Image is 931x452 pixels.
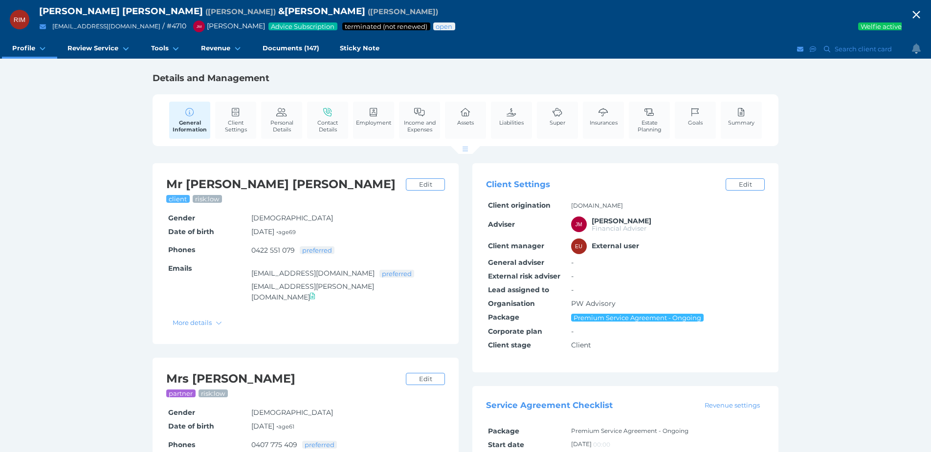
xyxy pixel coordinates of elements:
h2: Mr [PERSON_NAME] [PERSON_NAME] [166,177,401,192]
span: [PERSON_NAME] [188,22,265,30]
div: External user [571,238,587,254]
a: 0422 551 079 [251,246,295,255]
span: [DATE] • [251,422,294,430]
span: Organisation [488,299,535,308]
span: risk: low [195,195,220,203]
a: Edit [726,178,765,191]
span: Corporate plan [488,327,542,336]
a: [EMAIL_ADDRESS][PERSON_NAME][DOMAIN_NAME] [251,282,374,301]
span: Package [488,427,519,435]
button: More details [168,317,227,329]
span: preferred [304,441,335,449]
span: Emails [168,264,192,273]
a: [EMAIL_ADDRESS][DOMAIN_NAME] [251,269,375,278]
span: Personal Details [264,119,300,133]
span: Employment [356,119,391,126]
span: preferred [302,246,333,254]
span: Client Settings [486,180,550,190]
a: Estate Planning [629,102,670,138]
a: Edit [406,373,445,385]
span: External user [592,241,639,250]
a: 0407 775 409 [251,440,297,449]
a: Profile [2,39,57,59]
span: Client stage [488,341,531,349]
span: Contact Details [310,119,346,133]
a: Summary [726,102,757,131]
button: Email [37,21,49,33]
span: Preferred name [205,7,276,16]
span: client [168,195,188,203]
span: EU [575,243,582,249]
span: JM [575,221,582,227]
span: / # 4710 [162,22,186,30]
span: Revenue settings [701,401,764,409]
span: Advice status: Review not yet booked in [435,22,453,30]
span: Gender [168,214,195,222]
span: Package [488,313,519,322]
span: Adviser [488,220,515,229]
span: Insurances [590,119,618,126]
span: Assets [457,119,474,126]
span: Liabilities [499,119,524,126]
span: RIM [14,16,25,23]
span: 00:00 [593,441,610,448]
span: [DEMOGRAPHIC_DATA] [251,214,333,222]
span: Service package status: Not renewed [344,22,428,30]
a: Review Service [57,39,140,59]
small: age 61 [278,423,294,430]
span: General adviser [488,258,544,267]
a: Documents (147) [252,39,330,59]
a: Liabilities [497,102,526,131]
span: - [571,285,574,294]
span: Tools [151,44,169,52]
span: Documents (147) [263,44,319,52]
span: Date of birth [168,422,214,430]
span: Edit [415,375,436,383]
span: Client origination [488,201,551,210]
span: Gender [168,408,195,417]
span: Premium Service Agreement - Ongoing [573,314,702,322]
span: More details [168,319,214,326]
a: Employment [354,102,394,131]
span: & [PERSON_NAME] [278,5,365,17]
a: Insurances [587,102,620,131]
button: SMS [808,43,818,55]
span: Jonathon Martino [592,216,651,225]
span: Estate Planning [631,119,667,133]
span: Summary [728,119,754,126]
a: Revenue [191,39,252,59]
h2: Mrs [PERSON_NAME] [166,371,401,387]
a: Assets [455,102,476,131]
td: Premium Service Agreement - Ongoing [569,424,765,438]
a: Personal Details [261,102,302,138]
a: Income and Expenses [399,102,440,138]
td: [DATE] [569,438,765,452]
span: [PERSON_NAME] [PERSON_NAME] [39,5,203,17]
span: Profile [12,44,35,52]
span: Date of birth [168,227,214,236]
span: Search client card [833,45,896,53]
span: Income and Expenses [401,119,438,133]
span: Edit [734,180,756,188]
h1: Details and Management [153,72,778,84]
span: Revenue [201,44,230,52]
a: Client Settings [215,102,256,138]
span: - [571,272,574,280]
a: Contact Details [307,102,348,138]
span: risk: low [200,389,226,397]
span: Goals [688,119,703,126]
span: Welfie active [860,22,903,30]
span: Client [571,341,591,349]
span: External risk adviser [488,272,560,280]
a: [EMAIL_ADDRESS][DOMAIN_NAME] [52,22,160,30]
button: Search client card [820,43,897,55]
span: [DEMOGRAPHIC_DATA] [251,408,333,417]
span: Review Service [67,44,118,52]
span: Super [550,119,565,126]
span: - [571,258,574,267]
a: Goals [686,102,705,131]
div: Jonathon Martino [193,21,205,32]
span: partner [168,389,194,397]
td: [DOMAIN_NAME] [569,199,765,213]
span: JM [197,24,202,29]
